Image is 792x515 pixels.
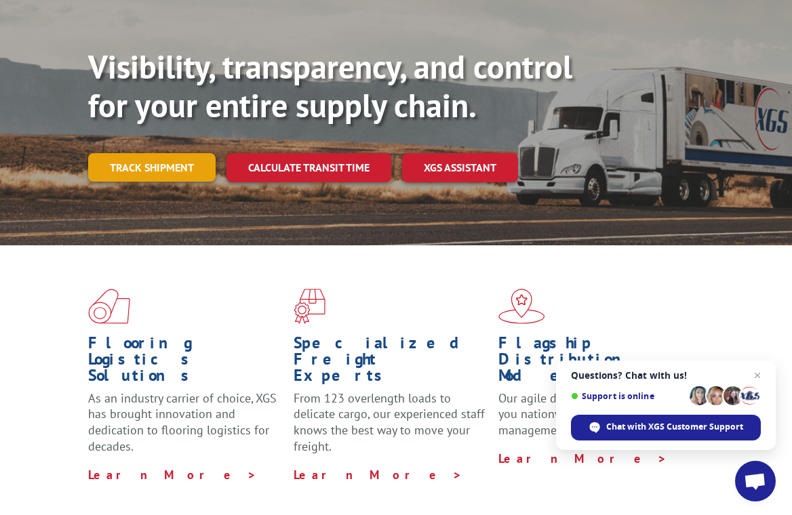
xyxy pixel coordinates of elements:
b: Visibility, transparency, and control for your entire supply chain. [88,45,572,127]
div: Chat with XGS Customer Support [571,415,761,440]
a: Calculate transit time [226,153,391,182]
span: Close chat [749,367,766,384]
img: xgs-icon-total-supply-chain-intelligence-red [88,289,130,324]
div: Open chat [735,461,776,501]
h1: Flooring Logistics Solutions [88,335,283,390]
span: Support is online [571,391,685,401]
a: XGS ASSISTANT [402,153,518,182]
a: Learn More > [294,467,462,482]
h1: Specialized Freight Experts [294,335,489,390]
span: Questions? Chat with us! [571,370,761,381]
p: From 123 overlength loads to delicate cargo, our experienced staff knows the best way to move you... [294,390,489,467]
img: xgs-icon-focused-on-flooring-red [294,289,325,324]
a: Track shipment [88,153,216,182]
img: xgs-icon-flagship-distribution-model-red [498,289,545,324]
a: Learn More > [498,451,667,466]
a: Learn More > [88,467,257,482]
span: Our agile distribution network gives you nationwide inventory management on demand. [498,390,688,438]
span: As an industry carrier of choice, XGS has brought innovation and dedication to flooring logistics... [88,390,277,454]
h1: Flagship Distribution Model [498,335,694,390]
span: Chat with XGS Customer Support [606,421,743,433]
